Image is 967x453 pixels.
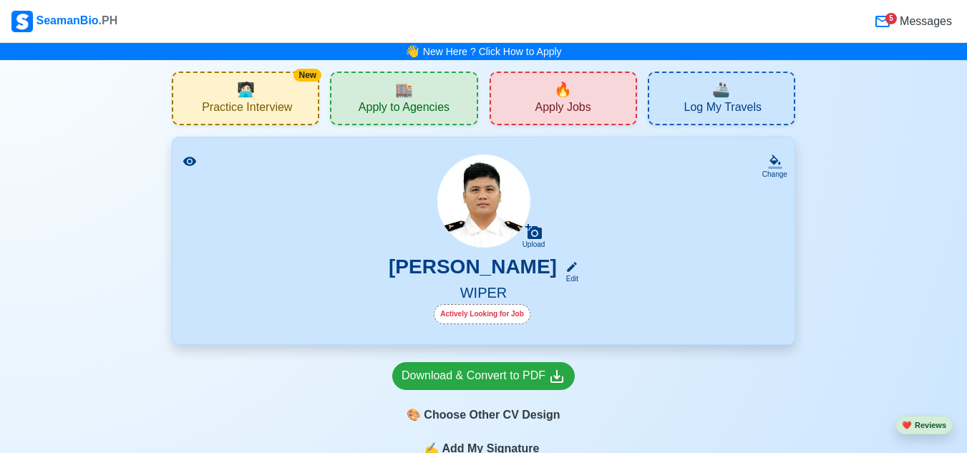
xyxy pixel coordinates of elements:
[392,362,575,390] a: Download & Convert to PDF
[523,240,545,249] div: Upload
[402,367,565,385] div: Download & Convert to PDF
[407,406,421,424] span: paint
[99,14,118,26] span: .PH
[560,273,578,284] div: Edit
[897,13,952,30] span: Messages
[423,46,562,57] a: New Here ? Click How to Apply
[202,100,292,118] span: Practice Interview
[402,40,423,62] span: bell
[11,11,117,32] div: SeamanBio
[293,69,321,82] div: New
[535,100,591,118] span: Apply Jobs
[885,13,897,24] div: 5
[190,284,777,304] h5: WIPER
[434,304,530,324] div: Actively Looking for Job
[237,79,255,100] span: interview
[389,255,557,284] h3: [PERSON_NAME]
[359,100,450,118] span: Apply to Agencies
[762,169,787,180] div: Change
[11,11,33,32] img: Logo
[895,416,953,435] button: heartReviews
[902,421,912,429] span: heart
[684,100,762,118] span: Log My Travels
[395,79,413,100] span: agencies
[554,79,572,100] span: new
[712,79,730,100] span: travel
[392,401,575,429] div: Choose Other CV Design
